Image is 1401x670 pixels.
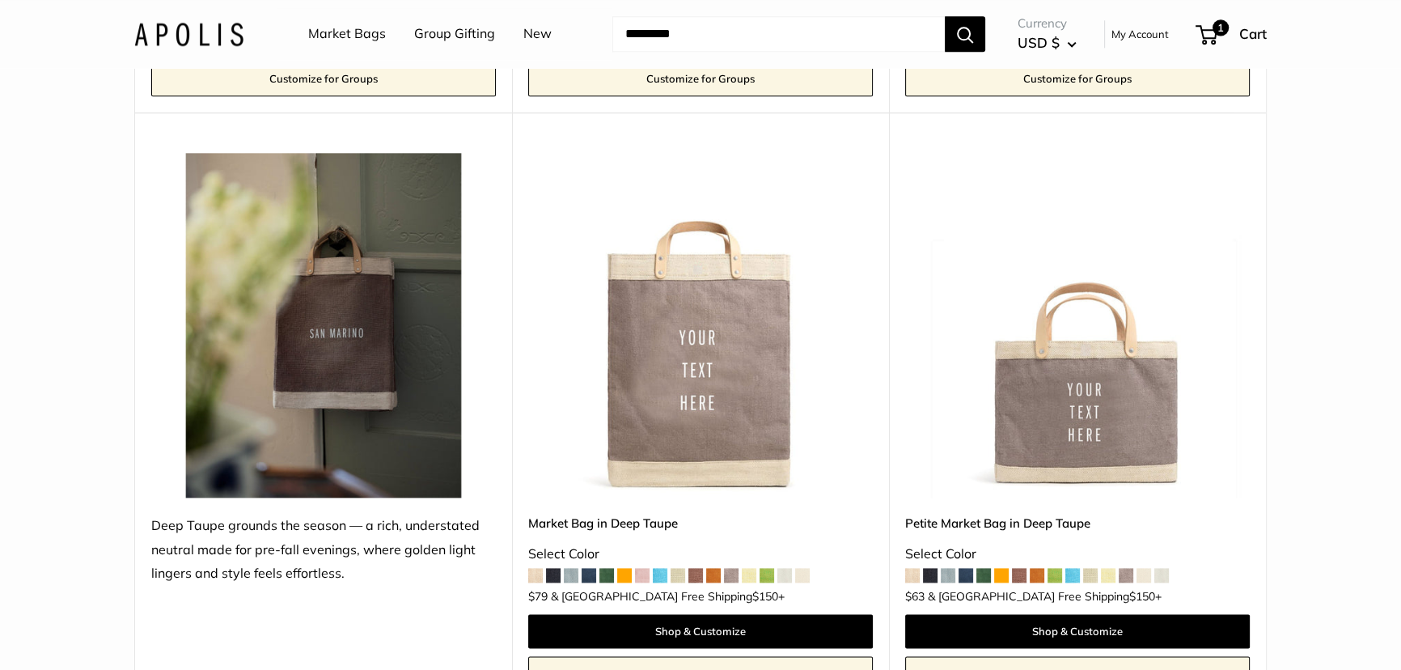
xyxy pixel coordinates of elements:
span: USD $ [1018,34,1060,51]
a: Petite Market Bag in Deep Taupe [905,514,1250,532]
span: 1 [1213,19,1229,36]
div: Select Color [528,542,873,566]
a: Customize for Groups [528,61,873,96]
button: Search [945,16,985,52]
span: & [GEOGRAPHIC_DATA] Free Shipping + [928,591,1162,602]
span: Currency [1018,12,1077,35]
span: $150 [752,589,778,604]
a: Market Bag in Deep TaupeMarket Bag in Deep Taupe [528,153,873,498]
input: Search... [612,16,945,52]
a: Shop & Customize [528,614,873,648]
span: $79 [528,589,548,604]
img: Petite Market Bag in Deep Taupe [905,153,1250,498]
a: Market Bag in Deep Taupe [528,514,873,532]
img: Market Bag in Deep Taupe [528,153,873,498]
a: Market Bags [308,22,386,46]
span: & [GEOGRAPHIC_DATA] Free Shipping + [551,591,785,602]
span: Cart [1239,25,1267,42]
span: $63 [905,589,925,604]
a: Petite Market Bag in Deep TaupePetite Market Bag in Deep Taupe [905,153,1250,498]
span: $150 [1129,589,1155,604]
img: Apolis [134,22,243,45]
div: Select Color [905,542,1250,566]
a: Shop & Customize [905,614,1250,648]
a: 1 Cart [1197,21,1267,47]
button: USD $ [1018,30,1077,56]
a: New [523,22,552,46]
div: Deep Taupe grounds the season — a rich, understated neutral made for pre-fall evenings, where gol... [151,514,496,587]
a: Group Gifting [414,22,495,46]
a: My Account [1111,24,1169,44]
a: Customize for Groups [905,61,1250,96]
a: Customize for Groups [151,61,496,96]
img: Deep Taupe grounds the season — a rich, understated neutral made for pre-fall evenings, where gol... [151,153,496,498]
